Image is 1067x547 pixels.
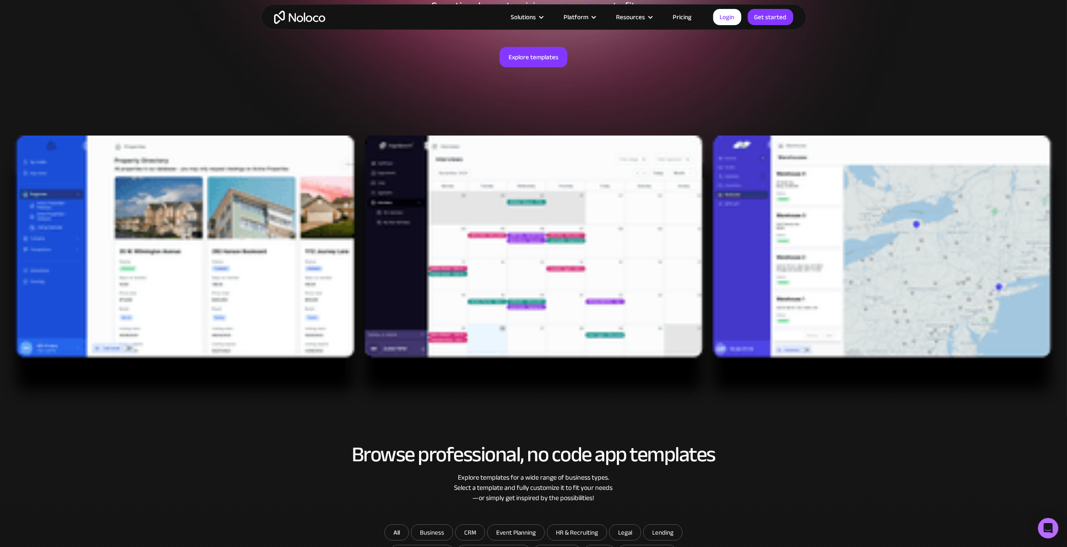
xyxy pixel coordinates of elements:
[713,9,741,25] a: Login
[269,472,798,503] div: Explore templates for a wide range of business types. Select a template and fully customize it to...
[662,12,703,23] a: Pricing
[748,9,793,25] a: Get started
[500,12,553,23] div: Solutions
[553,12,606,23] div: Platform
[616,12,645,23] div: Resources
[269,443,798,466] h2: Browse professional, no code app templates
[1038,518,1058,538] div: Open Intercom Messenger
[564,12,589,23] div: Platform
[606,12,662,23] div: Resources
[274,11,325,24] a: home
[385,524,409,541] a: All
[500,47,567,67] a: Explore templates
[511,12,536,23] div: Solutions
